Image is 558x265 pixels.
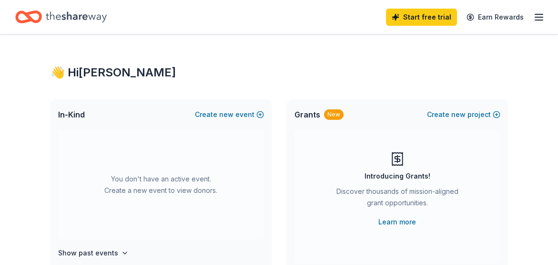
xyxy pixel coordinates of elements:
[58,247,129,259] button: Show past events
[378,216,416,228] a: Learn more
[451,109,466,120] span: new
[294,109,320,120] span: Grants
[195,109,264,120] button: Createnewevent
[51,65,508,80] div: 👋 Hi [PERSON_NAME]
[386,9,457,26] a: Start free trial
[15,6,107,28] a: Home
[365,170,430,182] div: Introducing Grants!
[58,247,118,259] h4: Show past events
[58,109,85,120] span: In-Kind
[461,9,529,26] a: Earn Rewards
[58,130,264,240] div: You don't have an active event. Create a new event to view donors.
[219,109,233,120] span: new
[427,109,500,120] button: Createnewproject
[324,109,344,120] div: New
[333,186,462,212] div: Discover thousands of mission-aligned grant opportunities.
